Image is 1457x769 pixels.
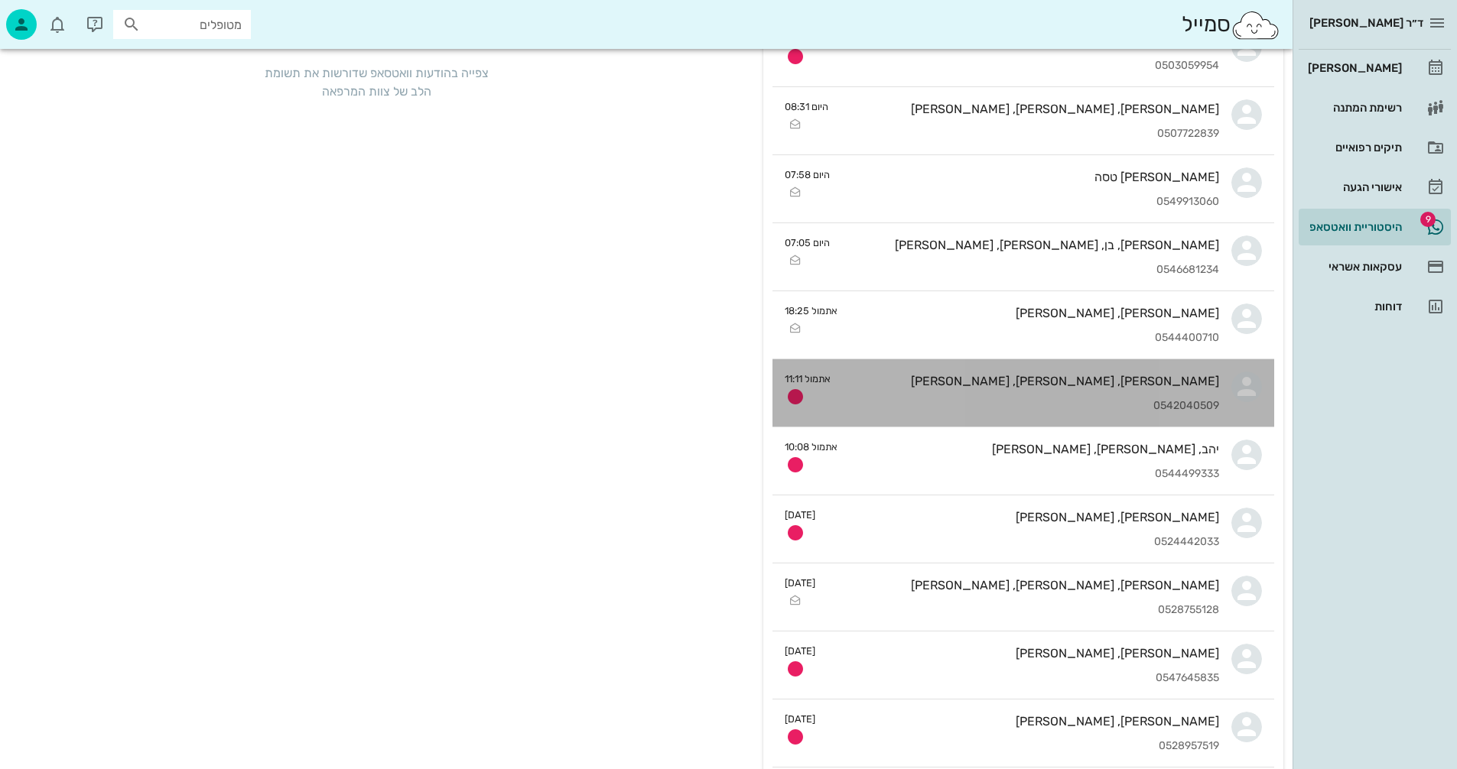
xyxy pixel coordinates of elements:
img: SmileCloud logo [1231,10,1280,41]
small: היום 08:31 [785,99,828,114]
small: [DATE] [785,508,815,522]
small: היום 07:05 [785,235,830,250]
div: תיקים רפואיים [1305,141,1402,154]
div: [PERSON_NAME] [1305,62,1402,74]
div: 0542040509 [843,400,1219,413]
small: אתמול 18:25 [785,303,837,318]
small: [DATE] [785,576,815,590]
a: תיקים רפואיים [1299,129,1451,166]
div: [PERSON_NAME], [PERSON_NAME], [PERSON_NAME] [841,102,1219,116]
div: צפייה בהודעות וואטסאפ שדורשות את תשומת הלב של צוות המרפאה [262,64,492,101]
div: 0503059954 [843,60,1219,73]
div: [PERSON_NAME], [PERSON_NAME] [828,646,1219,660]
a: תגהיסטוריית וואטסאפ [1299,209,1451,245]
div: היסטוריית וואטסאפ [1305,221,1402,233]
div: 0544499333 [850,468,1219,481]
small: [DATE] [785,644,815,658]
div: דוחות [1305,300,1402,313]
div: יהב, [PERSON_NAME], [PERSON_NAME] [850,442,1219,456]
small: היום 07:58 [785,167,830,182]
div: 0544400710 [850,332,1219,345]
a: רשימת המתנה [1299,89,1451,126]
div: 0524442033 [828,536,1219,549]
a: אישורי הגעה [1299,169,1451,206]
a: [PERSON_NAME] [1299,50,1451,86]
div: [PERSON_NAME], [PERSON_NAME] [828,714,1219,728]
small: אתמול 11:11 [785,372,831,386]
div: 0507722839 [841,128,1219,141]
div: 0528957519 [828,740,1219,753]
div: [PERSON_NAME], [PERSON_NAME], [PERSON_NAME] [843,374,1219,388]
a: דוחות [1299,288,1451,325]
div: רשימת המתנה [1305,102,1402,114]
div: עסקאות אשראי [1305,261,1402,273]
div: 0528755128 [828,604,1219,617]
div: 0546681234 [842,264,1219,277]
div: [PERSON_NAME] טסה [842,170,1219,184]
div: [PERSON_NAME], [PERSON_NAME] [828,510,1219,524]
div: [PERSON_NAME], [PERSON_NAME], [PERSON_NAME] [828,578,1219,592]
div: סמייל [1182,8,1280,41]
small: אתמול 10:08 [785,440,837,454]
div: 0549913060 [842,196,1219,209]
div: אישורי הגעה [1305,181,1402,193]
span: ד״ר [PERSON_NAME] [1309,16,1423,30]
span: תג [45,12,54,21]
span: תג [1420,212,1436,227]
small: [DATE] [785,712,815,726]
a: עסקאות אשראי [1299,248,1451,285]
div: 0547645835 [828,672,1219,685]
div: [PERSON_NAME], בן, [PERSON_NAME], [PERSON_NAME] [842,238,1219,252]
div: [PERSON_NAME], [PERSON_NAME] [850,306,1219,320]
